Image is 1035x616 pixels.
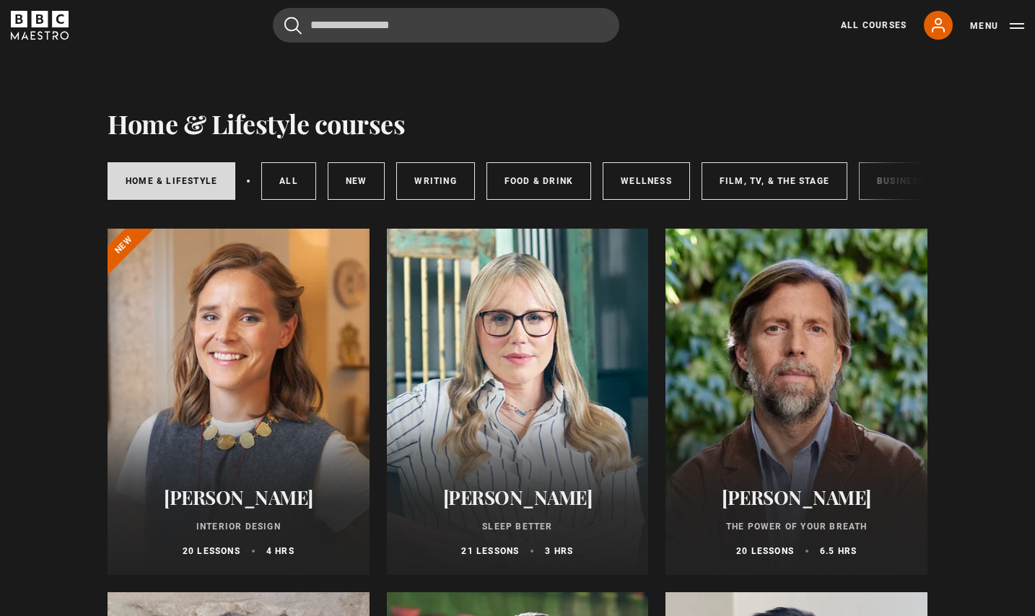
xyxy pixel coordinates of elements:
[11,11,69,40] svg: BBC Maestro
[683,486,910,509] h2: [PERSON_NAME]
[545,545,573,558] p: 3 hrs
[404,520,632,533] p: Sleep Better
[108,229,370,575] a: [PERSON_NAME] Interior Design 20 lessons 4 hrs New
[841,19,907,32] a: All Courses
[125,486,352,509] h2: [PERSON_NAME]
[702,162,847,200] a: Film, TV, & The Stage
[266,545,294,558] p: 4 hrs
[603,162,690,200] a: Wellness
[683,520,910,533] p: The Power of Your Breath
[486,162,591,200] a: Food & Drink
[404,486,632,509] h2: [PERSON_NAME]
[461,545,519,558] p: 21 lessons
[387,229,649,575] a: [PERSON_NAME] Sleep Better 21 lessons 3 hrs
[125,520,352,533] p: Interior Design
[284,17,302,35] button: Submit the search query
[108,162,235,200] a: Home & Lifestyle
[396,162,474,200] a: Writing
[183,545,240,558] p: 20 lessons
[970,19,1024,33] button: Toggle navigation
[273,8,619,43] input: Search
[108,108,405,138] h1: Home & Lifestyle courses
[665,229,927,575] a: [PERSON_NAME] The Power of Your Breath 20 lessons 6.5 hrs
[328,162,385,200] a: New
[736,545,794,558] p: 20 lessons
[820,545,857,558] p: 6.5 hrs
[261,162,316,200] a: All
